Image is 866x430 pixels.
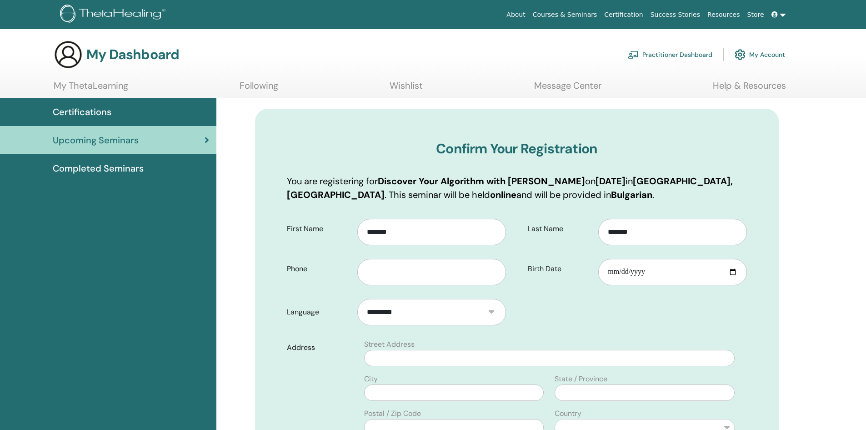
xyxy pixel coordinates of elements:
[53,105,111,119] span: Certifications
[529,6,601,23] a: Courses & Seminars
[611,189,652,201] b: Bulgarian
[735,47,746,62] img: cog.svg
[534,80,601,98] a: Message Center
[628,45,712,65] a: Practitioner Dashboard
[555,374,607,384] label: State / Province
[54,40,83,69] img: generic-user-icon.jpg
[735,45,785,65] a: My Account
[704,6,744,23] a: Resources
[364,339,415,350] label: Street Address
[240,80,278,98] a: Following
[54,80,128,98] a: My ThetaLearning
[287,141,747,157] h3: Confirm Your Registration
[744,6,768,23] a: Store
[280,339,359,356] label: Address
[378,175,585,187] b: Discover Your Algorithm with [PERSON_NAME]
[601,6,646,23] a: Certification
[647,6,704,23] a: Success Stories
[490,189,516,201] b: online
[60,5,169,25] img: logo.png
[596,175,626,187] b: [DATE]
[364,408,421,419] label: Postal / Zip Code
[503,6,529,23] a: About
[713,80,786,98] a: Help & Resources
[53,133,139,147] span: Upcoming Seminars
[364,374,378,384] label: City
[390,80,423,98] a: Wishlist
[280,260,358,278] label: Phone
[287,174,747,202] p: You are registering for on in . This seminar will be held and will be provided in .
[53,162,144,175] span: Completed Seminars
[280,220,358,238] label: First Name
[521,260,599,278] label: Birth Date
[521,220,599,238] label: Last Name
[628,51,639,59] img: chalkboard-teacher.svg
[86,46,179,63] h3: My Dashboard
[555,408,581,419] label: Country
[280,304,358,321] label: Language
